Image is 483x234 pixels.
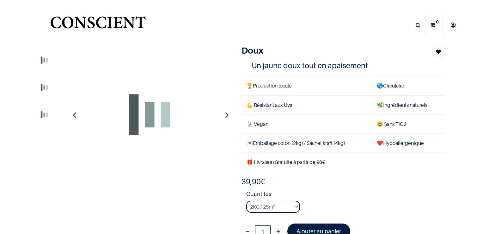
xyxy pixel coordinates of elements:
span: 🌿 [377,102,383,108]
sup: 0 [434,19,440,25]
h4: Un jaune doux tout en apaisement [252,61,434,70]
img: Conscient [49,13,147,38]
span: 39,90 [241,177,261,186]
iframe: Tidio Chat [450,193,480,223]
td: Production locale [241,76,372,95]
td: ❤️Hypoallergénique [372,133,444,153]
img: Product image [33,49,56,72]
img: Product image [33,103,56,127]
a: 0 [426,14,443,36]
img: Product image [80,45,219,185]
h1: Doux [241,45,414,56]
span: Add to wishlist [436,48,441,55]
td: Circulaire [372,76,444,95]
td: ans TiO2 [372,114,444,133]
strong: Quantités [246,190,445,201]
button: Add to wishlist [432,45,445,58]
span: 😄 S [377,121,387,127]
span: 💪 Résistant aux Uvs [247,102,292,108]
td: Emballage coton (2kg) / Sachet kraft (4kg) [241,133,372,153]
span: 🐰 Vegan [247,121,268,127]
font: 🎁 Livraison Gratuite à partir de 90€ [247,159,325,165]
span: 🏆 [247,82,253,89]
a: Logo of Conscient [49,13,147,38]
span: 💌 [247,140,253,146]
span: 🌎 [377,82,383,89]
td: Ingrédients naturels [372,95,444,114]
img: Product image [33,76,56,99]
b: € [241,177,265,186]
